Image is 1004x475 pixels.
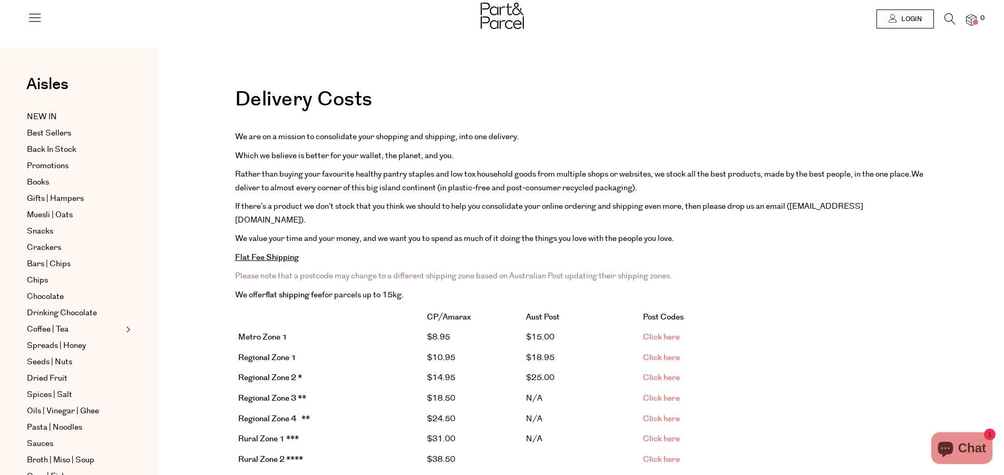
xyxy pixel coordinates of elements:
[27,192,123,205] a: Gifts | Hampers
[523,389,639,409] td: N/A
[643,312,684,323] strong: Post Codes
[235,252,299,263] strong: Flat Fee Shipping
[526,312,560,323] strong: Aust Post
[427,454,455,465] span: $38.50
[966,14,977,25] a: 0
[27,176,49,189] span: Books
[235,131,519,142] span: We are on a mission to consolidate your shopping and shipping, into one delivery.
[523,347,639,368] td: $18.95
[27,421,82,434] span: Pasta | Noodles
[27,405,99,418] span: Oils | Vinegar | Ghee
[27,127,71,140] span: Best Sellers
[523,429,639,450] td: N/A
[27,127,123,140] a: Best Sellers
[27,307,97,319] span: Drinking Chocolate
[27,241,61,254] span: Crackers
[266,289,322,300] strong: flat shipping fee
[27,389,123,401] a: Spices | Salt
[27,274,123,287] a: Chips
[27,389,72,401] span: Spices | Salt
[424,368,523,389] td: $14.95
[27,225,53,238] span: Snacks
[27,274,48,287] span: Chips
[235,201,863,226] span: If there’s a product we don’t stock that you think we should to help you consolidate your online ...
[27,340,123,352] a: Spreads | Honey
[27,225,123,238] a: Snacks
[27,176,123,189] a: Books
[27,290,64,303] span: Chocolate
[235,168,928,195] p: We deliver to almost every corner of this big island continent (in plastic-free and post-consumer...
[27,258,123,270] a: Bars | Chips
[27,209,73,221] span: Muesli | Oats
[27,111,123,123] a: NEW IN
[643,433,680,444] a: Click here
[27,290,123,303] a: Chocolate
[427,393,455,404] span: $18.50
[238,372,302,383] b: Regional Zone 2 *
[899,15,922,24] span: Login
[424,327,523,348] td: $8.95
[27,160,123,172] a: Promotions
[27,143,76,156] span: Back In Stock
[238,352,296,363] b: Regional Zone 1
[27,111,57,123] span: NEW IN
[643,393,680,404] a: Click here
[235,150,454,161] span: Which we believe is better for your wallet, the planet, and you.
[238,332,287,343] strong: Metro Zone 1
[235,270,672,282] span: Please note that a postcode may change to a different shipping zone based on Australian Post upda...
[523,327,639,348] td: $15.00
[424,409,523,429] td: $24.50
[123,323,131,336] button: Expand/Collapse Coffee | Tea
[235,169,911,180] span: Rather than buying your favourite healthy pantry staples and low tox household goods from multipl...
[27,340,86,352] span: Spreads | Honey
[876,9,934,28] a: Login
[427,433,455,444] span: $31.00
[523,368,639,389] td: $25.00
[26,76,69,103] a: Aisles
[27,454,94,467] span: Broth | Miso | Soup
[27,405,123,418] a: Oils | Vinegar | Ghee
[26,73,69,96] span: Aisles
[27,438,53,450] span: Sauces
[238,393,306,404] b: Regional Zone 3 **
[27,323,69,336] span: Coffee | Tea
[643,454,680,465] a: Click here
[643,332,680,343] a: Click here
[27,356,72,369] span: Seeds | Nuts
[27,454,123,467] a: Broth | Miso | Soup
[643,352,680,363] a: Click here
[27,258,71,270] span: Bars | Chips
[424,347,523,368] td: $10.95
[238,433,299,444] strong: Rural Zone 1 ***
[27,160,69,172] span: Promotions
[27,143,123,156] a: Back In Stock
[27,241,123,254] a: Crackers
[27,438,123,450] a: Sauces
[481,3,524,29] img: Part&Parcel
[27,209,123,221] a: Muesli | Oats
[235,289,404,300] span: We offer for parcels up to 15kg.
[235,233,674,244] span: We value your time and your money, and we want you to spend as much of it doing the things you lo...
[27,323,123,336] a: Coffee | Tea
[978,14,987,23] span: 0
[27,372,67,385] span: Dried Fruit
[643,413,680,424] a: Click here
[238,413,310,424] b: Regional Zone 4 **
[235,90,928,120] h1: Delivery Costs
[27,356,123,369] a: Seeds | Nuts
[27,372,123,385] a: Dried Fruit
[27,421,123,434] a: Pasta | Noodles
[27,192,84,205] span: Gifts | Hampers
[427,312,471,323] strong: CP/Amarax
[643,372,680,383] a: Click here
[27,307,123,319] a: Drinking Chocolate
[523,409,639,429] td: N/A
[928,432,996,467] inbox-online-store-chat: Shopify online store chat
